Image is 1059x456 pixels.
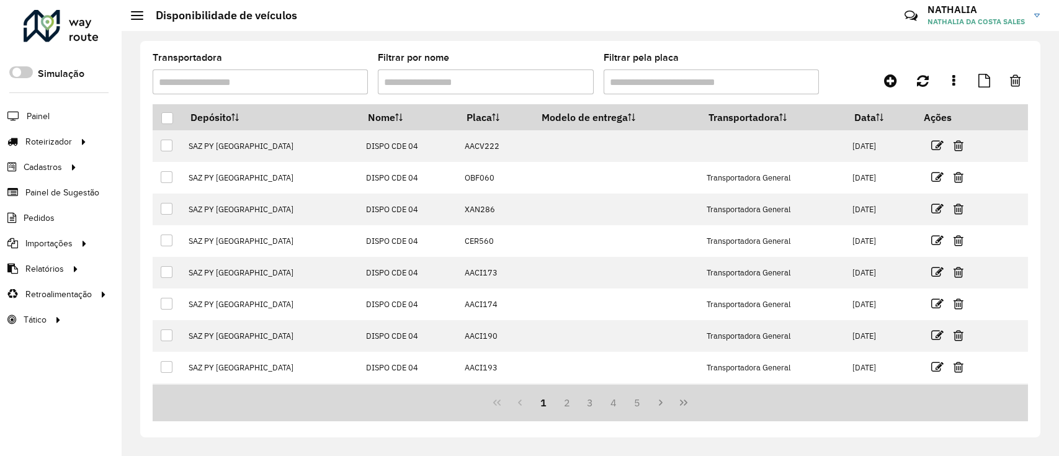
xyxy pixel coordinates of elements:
td: DISPO CDE 04 [360,320,458,352]
td: AAAC533 [458,383,533,415]
a: Excluir [954,264,963,280]
span: Tático [24,313,47,326]
a: Editar [931,232,944,249]
td: [DATE] [846,162,915,194]
a: Excluir [954,169,963,186]
td: DISPO CDE 04 [360,257,458,288]
td: [DATE] [846,257,915,288]
td: DISPO CDE 04 [360,352,458,383]
th: Data [846,104,915,130]
td: Transportadora General [700,288,846,320]
button: 4 [602,391,625,414]
span: Painel [27,110,50,123]
a: Editar [931,295,944,312]
td: [DATE] [846,194,915,225]
span: Pedidos [24,212,55,225]
th: Depósito [182,104,359,130]
a: Excluir [954,232,963,249]
th: Placa [458,104,533,130]
a: Editar [931,169,944,186]
td: Transportadora General [700,162,846,194]
td: XAN286 [458,194,533,225]
a: Editar [931,359,944,375]
td: SAZ PY [GEOGRAPHIC_DATA] [182,130,359,162]
a: Excluir [954,359,963,375]
td: [DATE] [846,288,915,320]
label: Transportadora [153,50,222,65]
label: Filtrar por nome [378,50,449,65]
span: Roteirizador [25,135,72,148]
th: Modelo de entrega [533,104,700,130]
td: [DATE] [846,225,915,257]
td: SAZ PY [GEOGRAPHIC_DATA] [182,320,359,352]
td: CER560 [458,225,533,257]
button: 5 [625,391,649,414]
td: DISPO CDE 04 [360,162,458,194]
button: 2 [555,391,579,414]
td: Transportadora General [700,320,846,352]
a: Excluir [954,137,963,154]
label: Simulação [38,66,84,81]
span: Cadastros [24,161,62,174]
td: Transportadora General [700,257,846,288]
td: [DATE] [846,130,915,162]
th: Transportadora [700,104,846,130]
a: Excluir [954,295,963,312]
h2: Disponibilidade de veículos [143,9,297,22]
td: AACI174 [458,288,533,320]
button: 1 [532,391,555,414]
button: Last Page [672,391,695,414]
td: Transportadora General [700,352,846,383]
a: Editar [931,264,944,280]
td: Transportadora General [700,225,846,257]
td: SAZ PY [GEOGRAPHIC_DATA] [182,352,359,383]
td: DISPO CDE 04 [360,288,458,320]
td: DISPO CDE 04 [360,383,458,415]
a: Excluir [954,200,963,217]
td: SAZ PY [GEOGRAPHIC_DATA] [182,162,359,194]
td: [DATE] [846,383,915,415]
td: AACI193 [458,352,533,383]
td: SAZ PY [GEOGRAPHIC_DATA] [182,288,359,320]
a: Editar [931,200,944,217]
a: Excluir [954,327,963,344]
td: DISPO CDE 04 [360,130,458,162]
td: OBF060 [458,162,533,194]
th: Ações [915,104,990,130]
td: SAZ PY [GEOGRAPHIC_DATA] [182,194,359,225]
span: Importações [25,237,73,250]
td: DISPO CDE 04 [360,194,458,225]
td: [DATE] [846,320,915,352]
td: AACI190 [458,320,533,352]
a: Editar [931,137,944,154]
td: SAZ PY [GEOGRAPHIC_DATA] [182,383,359,415]
span: Retroalimentação [25,288,92,301]
span: NATHALIA DA COSTA SALES [927,16,1025,27]
a: Contato Rápido [898,2,924,29]
td: [DATE] [846,352,915,383]
td: SAZ PY [GEOGRAPHIC_DATA] [182,225,359,257]
td: SAZ PY [GEOGRAPHIC_DATA] [182,257,359,288]
td: AACV222 [458,130,533,162]
span: Relatórios [25,262,64,275]
td: Transportadora General [700,383,846,415]
td: Transportadora General [700,194,846,225]
span: Painel de Sugestão [25,186,99,199]
a: Editar [931,327,944,344]
label: Filtrar pela placa [604,50,679,65]
th: Nome [360,104,458,130]
h3: NATHALIA [927,4,1025,16]
button: Next Page [649,391,672,414]
td: DISPO CDE 04 [360,225,458,257]
td: AACI173 [458,257,533,288]
button: 3 [579,391,602,414]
